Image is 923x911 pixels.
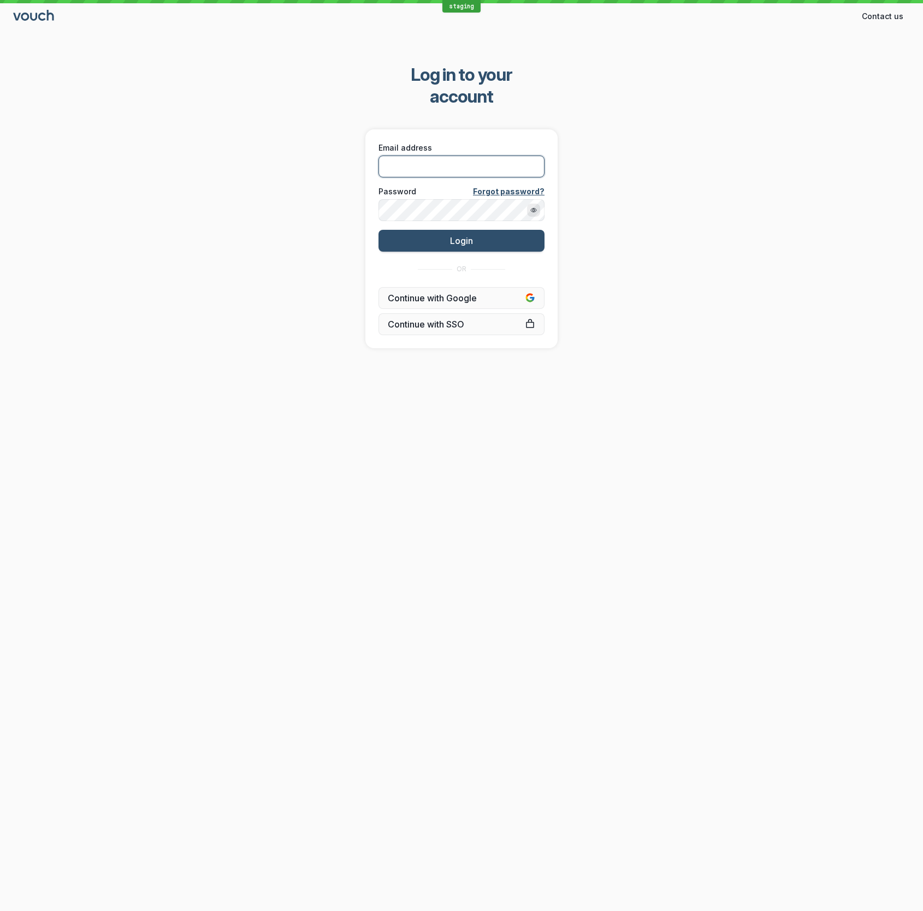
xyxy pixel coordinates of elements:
[450,235,473,246] span: Login
[862,11,903,22] span: Contact us
[13,12,56,21] a: Go to sign in
[378,313,545,335] a: Continue with SSO
[855,8,910,25] button: Contact us
[378,230,545,252] button: Login
[473,186,545,197] a: Forgot password?
[378,287,545,309] button: Continue with Google
[378,142,432,153] span: Email address
[378,186,416,197] span: Password
[457,265,466,273] span: OR
[388,319,535,330] span: Continue with SSO
[527,204,540,217] button: Show password
[388,293,535,303] span: Continue with Google
[380,64,543,108] span: Log in to your account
